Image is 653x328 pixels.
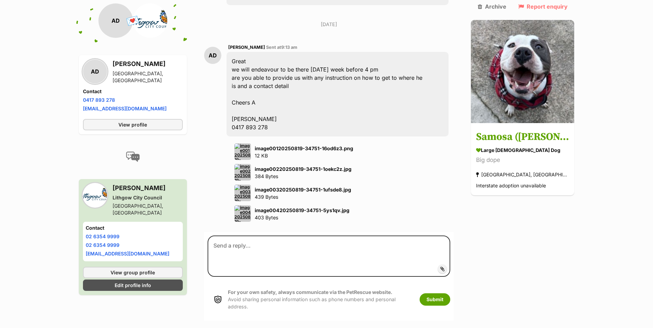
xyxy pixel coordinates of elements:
[83,280,183,291] a: Edit profile info
[86,251,169,256] a: [EMAIL_ADDRESS][DOMAIN_NAME]
[125,13,140,28] span: 💌
[113,70,183,84] div: [GEOGRAPHIC_DATA], [GEOGRAPHIC_DATA]
[476,130,569,145] h3: Samosa ([PERSON_NAME])
[234,205,251,222] img: image00420250819-34751-5ys1qv.jpg
[228,45,265,50] span: [PERSON_NAME]
[113,183,183,193] h3: [PERSON_NAME]
[255,173,278,179] span: 384 Bytes
[204,47,221,64] div: AD
[86,233,119,239] a: 02 6354 9999
[471,124,574,196] a: Samosa ([PERSON_NAME]) large [DEMOGRAPHIC_DATA] Dog Big dope [GEOGRAPHIC_DATA], [GEOGRAPHIC_DATA]...
[266,45,297,50] span: Sent at
[420,293,450,306] button: Submit
[113,203,183,216] div: [GEOGRAPHIC_DATA], [GEOGRAPHIC_DATA]
[476,156,569,165] div: Big dope
[255,194,278,200] span: 439 Bytes
[255,207,349,213] strong: image00420250819-34751-5ys1qv.jpg
[133,3,167,38] img: Lithgow City Council profile pic
[471,20,574,123] img: Samosa (Sammy)
[255,145,353,151] strong: image00120250819-34751-16od6z3.png
[228,289,392,295] strong: For your own safety, always communicate via the PetRescue website.
[255,215,278,220] span: 403 Bytes
[83,88,183,95] h4: Contact
[476,183,546,189] span: Interstate adoption unavailable
[478,3,506,10] a: Archive
[255,187,351,193] strong: image00320250819-34751-1ufsde8.jpg
[255,153,268,158] span: 12 KB
[227,52,449,136] div: Great we will endeavour to be there [DATE] week before 4 pm are you able to provide us with any i...
[86,225,180,231] h4: Contact
[83,267,183,278] a: View group profile
[234,143,251,160] img: image00120250819-34751-16od6z3.png
[83,59,107,84] div: AD
[83,97,115,103] a: 0417 893 278
[113,194,183,201] div: Lithgow City Council
[113,59,183,69] h3: [PERSON_NAME]
[126,152,140,162] img: conversation-icon-4a6f8262b818ee0b60e3300018af0b2d0b884aa5de6e9bcb8d3d4eeb1a70a7c4.svg
[83,119,183,130] a: View profile
[476,170,569,179] div: [GEOGRAPHIC_DATA], [GEOGRAPHIC_DATA]
[83,183,107,207] img: Lithgow City Council profile pic
[83,106,167,111] a: [EMAIL_ADDRESS][DOMAIN_NAME]
[234,164,251,181] img: image00220250819-34751-1oekc2z.jpg
[518,3,568,10] a: Report enquiry
[228,288,413,310] p: Avoid sharing personal information such as phone numbers and personal address.
[204,21,454,28] p: [DATE]
[98,3,133,38] div: AD
[255,166,351,172] strong: image00220250819-34751-1oekc2z.jpg
[281,45,297,50] span: 9:13 am
[476,147,569,154] div: large [DEMOGRAPHIC_DATA] Dog
[110,269,155,276] span: View group profile
[115,282,151,289] span: Edit profile info
[118,121,147,128] span: View profile
[234,185,251,201] img: image00320250819-34751-1ufsde8.jpg
[86,242,119,248] a: 02 6354 9999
